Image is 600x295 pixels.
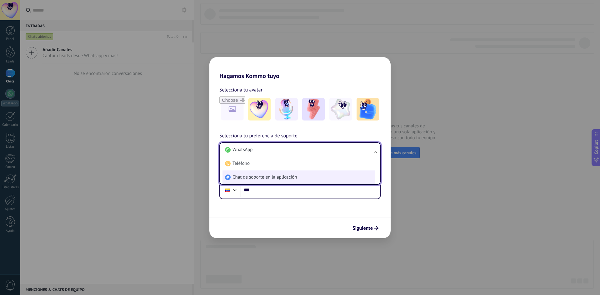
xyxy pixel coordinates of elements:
[329,98,352,120] img: -4.jpeg
[248,98,271,120] img: -1.jpeg
[232,160,250,167] span: Teléfono
[209,57,391,80] h2: Hagamos Kommo tuyo
[357,98,379,120] img: -5.jpeg
[219,86,262,94] span: Selecciona tu avatar
[350,223,381,234] button: Siguiente
[275,98,298,120] img: -2.jpeg
[352,226,373,230] span: Siguiente
[222,184,234,197] div: Colombia: + 57
[232,174,297,180] span: Chat de soporte en la aplicación
[219,132,297,140] span: Selecciona tu preferencia de soporte
[302,98,325,120] img: -3.jpeg
[232,147,252,153] span: WhatsApp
